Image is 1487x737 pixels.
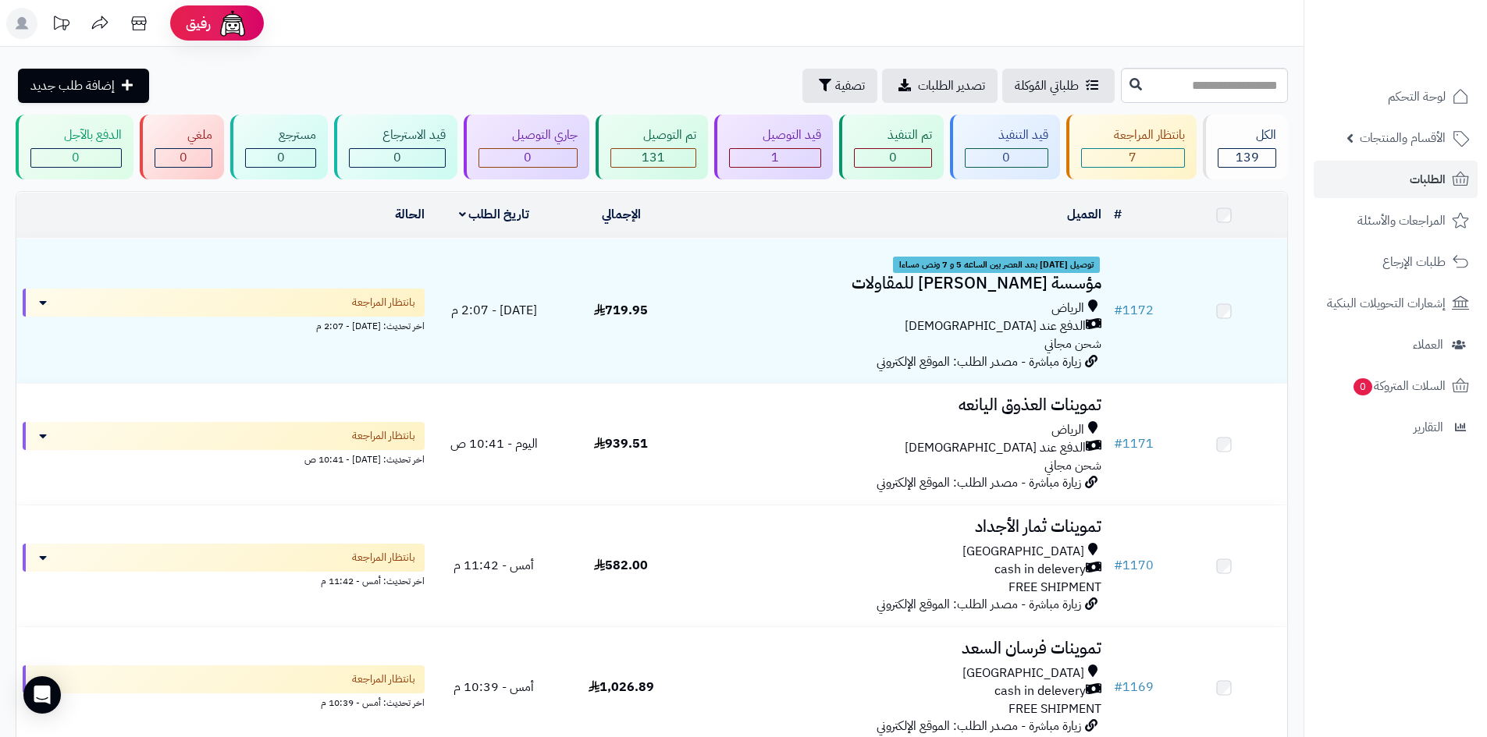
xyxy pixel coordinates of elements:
[1082,149,1185,167] div: 7
[155,126,213,144] div: ملغي
[729,126,821,144] div: قيد التوصيل
[12,115,137,179] a: الدفع بالآجل 0
[918,76,985,95] span: تصدير الطلبات
[41,8,80,43] a: تحديثات المنصة
[459,205,530,224] a: تاريخ الطلب
[610,126,697,144] div: تم التوصيل
[350,149,445,167] div: 0
[962,543,1084,561] span: [GEOGRAPHIC_DATA]
[836,115,947,179] a: تم التنفيذ 0
[889,148,897,167] span: 0
[23,572,425,588] div: اخر تحديث: أمس - 11:42 م
[1410,168,1446,190] span: الطلبات
[524,148,532,167] span: 0
[1114,678,1122,696] span: #
[771,148,779,167] span: 1
[893,257,1100,274] span: توصيل [DATE] بعد العصر بين الساعه 5 و 7 ونص مساءا
[450,434,538,453] span: اليوم - 10:41 ص
[1357,210,1446,232] span: المراجعات والأسئلة
[23,693,425,710] div: اخر تحديث: أمس - 10:39 م
[1414,416,1443,438] span: التقارير
[835,76,865,95] span: تصفية
[155,149,212,167] div: 0
[691,275,1101,292] h3: مؤسسة [PERSON_NAME] للمقاولات
[451,301,537,320] span: [DATE] - 2:07 م
[1327,292,1446,314] span: إشعارات التحويلات البنكية
[877,595,1081,614] span: زيارة مباشرة - مصدر الطلب: الموقع الإلكتروني
[246,149,315,167] div: 0
[1314,202,1478,239] a: المراجعات والأسئلة
[1081,126,1186,144] div: بانتظار المراجعة
[1314,285,1478,322] a: إشعارات التحويلات البنكية
[227,115,331,179] a: مسترجع 0
[947,115,1063,179] a: قيد التنفيذ 0
[1236,148,1259,167] span: 139
[454,678,534,696] span: أمس - 10:39 م
[1067,205,1101,224] a: العميل
[966,149,1048,167] div: 0
[1114,434,1122,453] span: #
[1051,421,1084,439] span: الرياض
[1388,86,1446,108] span: لوحة التحكم
[1314,243,1478,281] a: طلبات الإرجاع
[691,396,1101,414] h3: تموينات العذوق اليانعه
[352,550,415,565] span: بانتظار المراجعة
[1314,78,1478,115] a: لوحة التحكم
[592,115,712,179] a: تم التوصيل 131
[277,148,285,167] span: 0
[882,69,998,103] a: تصدير الطلبات
[855,149,931,167] div: 0
[1114,556,1122,575] span: #
[186,14,211,33] span: رفيق
[1314,367,1478,405] a: السلات المتروكة0
[1200,115,1291,179] a: الكل139
[602,205,641,224] a: الإجمالي
[180,148,187,167] span: 0
[1002,148,1010,167] span: 0
[611,149,696,167] div: 131
[23,317,425,333] div: اخر تحديث: [DATE] - 2:07 م
[393,148,401,167] span: 0
[1360,127,1446,149] span: الأقسام والمنتجات
[1044,456,1101,475] span: شحن مجاني
[1354,378,1372,395] span: 0
[962,664,1084,682] span: [GEOGRAPHIC_DATA]
[1044,335,1101,353] span: شحن مجاني
[1382,251,1446,273] span: طلبات الإرجاع
[461,115,592,179] a: جاري التوصيل 0
[1063,115,1201,179] a: بانتظار المراجعة 7
[30,126,122,144] div: الدفع بالآجل
[1114,301,1122,320] span: #
[1051,299,1084,317] span: الرياض
[691,640,1101,657] h3: تموينات فرسان السعد
[994,561,1086,579] span: cash in delevery
[30,76,115,95] span: إضافة طلب جديد
[1114,301,1154,320] a: #1172
[877,353,1081,371] span: زيارة مباشرة - مصدر الطلب: الموقع الإلكتروني
[31,149,121,167] div: 0
[691,518,1101,536] h3: تموينات ثمار الأجداد
[905,439,1086,457] span: الدفع عند [DEMOGRAPHIC_DATA]
[245,126,316,144] div: مسترجع
[72,148,80,167] span: 0
[1009,578,1101,597] span: FREE SHIPMENT
[1009,700,1101,718] span: FREE SHIPMENT
[642,148,665,167] span: 131
[23,676,61,714] div: Open Intercom Messenger
[877,473,1081,492] span: زيارة مباشرة - مصدر الطلب: الموقع الإلكتروني
[1314,161,1478,198] a: الطلبات
[711,115,836,179] a: قيد التوصيل 1
[594,434,648,453] span: 939.51
[454,556,534,575] span: أمس - 11:42 م
[589,678,654,696] span: 1,026.89
[479,149,577,167] div: 0
[1114,434,1154,453] a: #1171
[1015,76,1079,95] span: طلباتي المُوكلة
[877,717,1081,735] span: زيارة مباشرة - مصدر الطلب: الموقع الإلكتروني
[349,126,446,144] div: قيد الاسترجاع
[594,556,648,575] span: 582.00
[1114,556,1154,575] a: #1170
[1352,375,1446,397] span: السلات المتروكة
[217,8,248,39] img: ai-face.png
[331,115,461,179] a: قيد الاسترجاع 0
